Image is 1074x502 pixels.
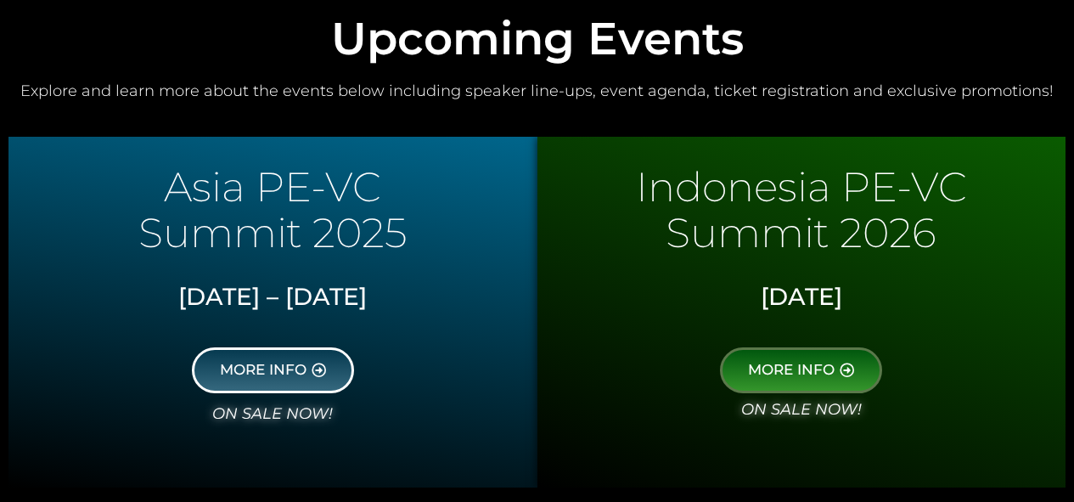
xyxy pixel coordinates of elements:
[17,171,529,203] p: Asia PE-VC
[550,283,1054,312] h3: [DATE]
[546,217,1058,249] p: Summit 2026
[212,404,333,423] i: on sale now!
[748,363,835,378] span: MORE INFO
[720,347,882,393] a: MORE INFO
[546,171,1058,203] p: Indonesia PE-VC
[21,283,525,312] h3: [DATE] – [DATE]
[17,217,529,249] p: Summit 2025
[192,347,354,393] a: MORE INFO
[220,363,306,378] span: MORE INFO
[8,82,1066,101] h2: Explore and learn more about the events below including speaker line-ups, event agenda, ticket re...
[741,400,862,419] i: on sale now!
[8,16,1066,61] h2: Upcoming Events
